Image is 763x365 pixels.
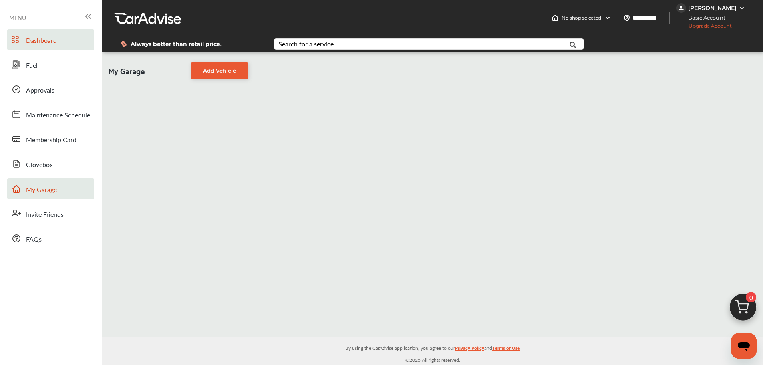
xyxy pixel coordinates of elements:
[26,60,38,71] span: Fuel
[562,15,601,21] span: No shop selected
[26,135,77,145] span: Membership Card
[624,15,630,21] img: location_vector.a44bc228.svg
[7,104,94,125] a: Maintenance Schedule
[131,41,222,47] span: Always better than retail price.
[9,14,26,21] span: MENU
[455,343,484,356] a: Privacy Policy
[604,15,611,21] img: header-down-arrow.9dd2ce7d.svg
[26,110,90,121] span: Maintenance Schedule
[26,160,53,170] span: Glovebox
[739,5,745,11] img: WGsFRI8htEPBVLJbROoPRyZpYNWhNONpIPPETTm6eUC0GeLEiAAAAAElFTkSuQmCC
[7,178,94,199] a: My Garage
[108,62,145,79] span: My Garage
[7,203,94,224] a: Invite Friends
[7,129,94,149] a: Membership Card
[492,343,520,356] a: Terms of Use
[278,41,334,47] div: Search for a service
[731,333,757,359] iframe: Button to launch messaging window
[676,23,732,33] span: Upgrade Account
[7,79,94,100] a: Approvals
[7,29,94,50] a: Dashboard
[203,67,236,74] span: Add Vehicle
[724,290,762,329] img: cart_icon.3d0951e8.svg
[669,12,670,24] img: header-divider.bc55588e.svg
[26,210,64,220] span: Invite Friends
[191,62,248,79] a: Add Vehicle
[26,85,54,96] span: Approvals
[7,54,94,75] a: Fuel
[7,228,94,249] a: FAQs
[746,292,756,302] span: 0
[677,14,731,22] span: Basic Account
[26,185,57,195] span: My Garage
[26,36,57,46] span: Dashboard
[26,234,42,245] span: FAQs
[121,40,127,47] img: dollor_label_vector.a70140d1.svg
[7,153,94,174] a: Glovebox
[688,4,737,12] div: [PERSON_NAME]
[102,343,763,352] p: By using the CarAdvise application, you agree to our and
[676,3,686,13] img: jVpblrzwTbfkPYzPPzSLxeg0AAAAASUVORK5CYII=
[552,15,558,21] img: header-home-logo.8d720a4f.svg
